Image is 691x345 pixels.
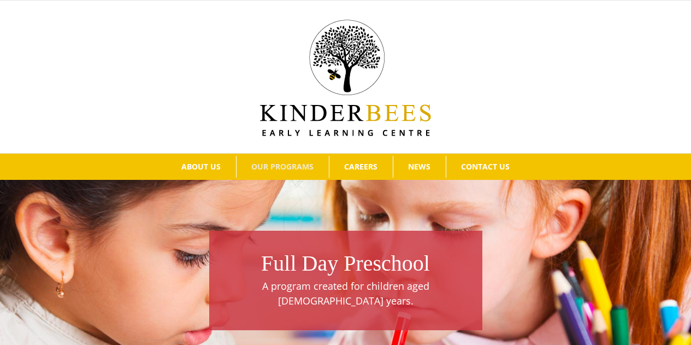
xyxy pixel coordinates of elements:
nav: Main Menu [16,154,675,180]
p: A program created for children aged [DEMOGRAPHIC_DATA] years. [215,279,477,308]
span: NEWS [408,163,430,171]
span: CONTACT US [461,163,510,171]
span: ABOUT US [181,163,221,171]
a: CONTACT US [446,156,525,178]
a: CAREERS [329,156,393,178]
a: ABOUT US [167,156,236,178]
a: NEWS [393,156,446,178]
h1: Full Day Preschool [215,248,477,279]
span: OUR PROGRAMS [251,163,314,171]
a: OUR PROGRAMS [237,156,329,178]
img: Kinder Bees Logo [260,20,431,136]
span: CAREERS [344,163,377,171]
